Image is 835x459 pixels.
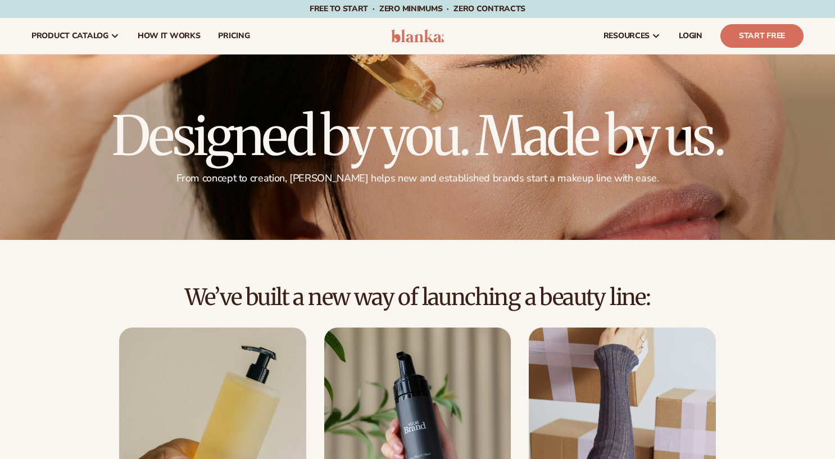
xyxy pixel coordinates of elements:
[603,31,650,40] span: resources
[391,29,444,43] img: logo
[670,18,711,54] a: LOGIN
[22,18,129,54] a: product catalog
[720,24,804,48] a: Start Free
[112,172,723,185] p: From concept to creation, [PERSON_NAME] helps new and established brands start a makeup line with...
[31,31,108,40] span: product catalog
[310,3,525,14] span: Free to start · ZERO minimums · ZERO contracts
[112,109,723,163] h1: Designed by you. Made by us.
[31,285,804,310] h2: We’ve built a new way of launching a beauty line:
[138,31,201,40] span: How It Works
[595,18,670,54] a: resources
[129,18,210,54] a: How It Works
[218,31,249,40] span: pricing
[679,31,702,40] span: LOGIN
[209,18,258,54] a: pricing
